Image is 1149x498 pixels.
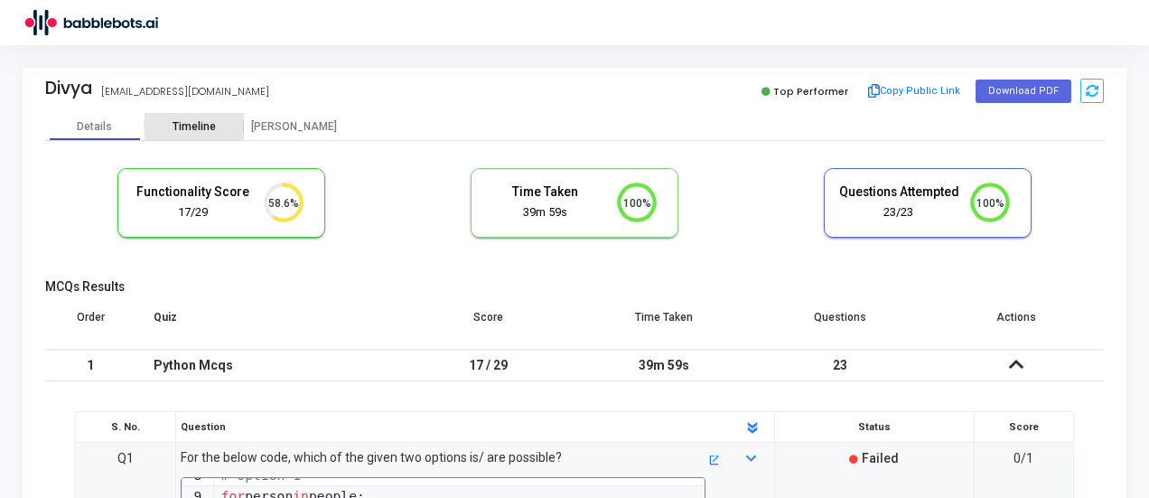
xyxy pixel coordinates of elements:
img: logo [23,5,158,41]
div: 39m 59s [485,204,606,221]
span: Failed [862,451,899,465]
button: Copy Public Link [863,78,967,105]
td: 17 / 29 [400,350,576,381]
td: 23 [752,350,929,381]
th: Score [974,412,1074,443]
span: Top Performer [773,84,848,99]
th: Questions [752,299,929,350]
span: # option 1 [221,467,301,483]
div: 39m 59s [594,351,734,381]
th: Order [45,299,135,350]
div: Python Mcqs [154,351,382,381]
th: Quiz [135,299,400,350]
mat-icon: open_in_new [708,456,718,465]
th: S. No. [76,412,176,443]
div: [EMAIL_ADDRESS][DOMAIN_NAME] [101,84,269,99]
div: Details [77,120,112,134]
div: Question [172,418,727,437]
th: Actions [928,299,1104,350]
button: Download PDF [976,80,1071,103]
p: For the below code, which of the given two options is/ are possible? [181,448,705,467]
div: [PERSON_NAME] [244,120,343,134]
h5: Functionality Score [132,184,253,200]
div: Timeline [173,120,216,134]
span: 0/1 [1014,451,1033,465]
th: Time Taken [576,299,752,350]
th: Score [400,299,576,350]
h5: MCQs Results [45,279,1104,295]
h5: Questions Attempted [838,184,959,200]
h5: Time Taken [485,184,606,200]
td: 1 [45,350,135,381]
div: Divya [45,78,92,99]
div: 17/29 [132,204,253,221]
div: 23/23 [838,204,959,221]
th: Status [774,412,974,443]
